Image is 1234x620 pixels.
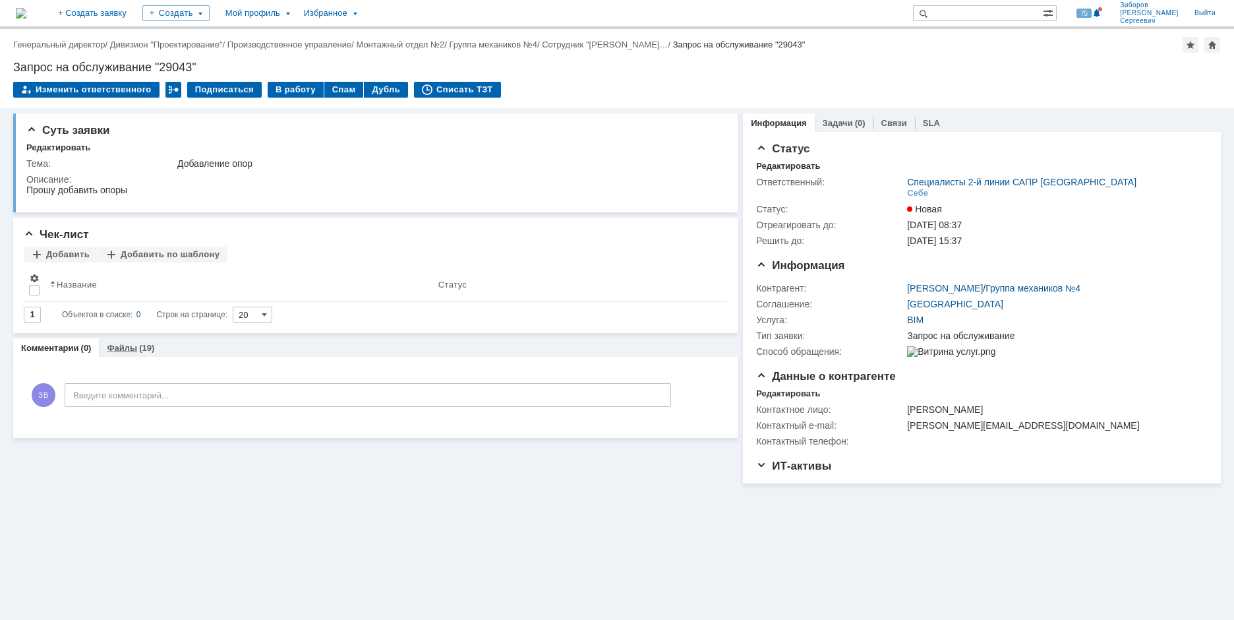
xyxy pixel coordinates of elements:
[756,142,809,155] span: Статус
[16,8,26,18] img: logo
[923,118,940,128] a: SLA
[756,370,896,383] span: Данные о контрагенте
[45,268,433,301] th: Название
[1043,6,1056,18] span: Расширенный поиск
[756,388,820,399] div: Редактировать
[756,259,844,272] span: Информация
[756,404,904,415] div: Контактное лицо:
[907,330,1200,341] div: Запрос на обслуживание
[26,174,720,185] div: Описание:
[29,273,40,284] span: Настройки
[110,40,223,49] a: Дивизион "Проектирование"
[881,118,907,128] a: Связи
[756,315,904,325] div: Услуга:
[907,420,1200,431] div: [PERSON_NAME][EMAIL_ADDRESS][DOMAIN_NAME]
[1204,37,1220,53] div: Сделать домашней страницей
[165,82,181,98] div: Работа с массовостью
[24,228,89,241] span: Чек-лист
[907,188,928,199] div: Себе
[1120,9,1179,17] span: [PERSON_NAME]
[449,40,542,49] div: /
[21,343,79,353] a: Комментарии
[907,235,962,246] span: [DATE] 15:37
[177,158,718,169] div: Добавление опор
[907,315,924,325] a: BIM
[756,220,904,230] div: Отреагировать до:
[1120,1,1179,9] span: Зиборов
[16,8,26,18] a: Перейти на домашнюю страницу
[673,40,806,49] div: Запрос на обслуживание "29043"
[433,268,717,301] th: Статус
[907,283,1080,294] div: /
[110,40,227,49] div: /
[13,40,105,49] a: Генеральный директор
[823,118,853,128] a: Задачи
[62,310,132,319] span: Объектов в списке:
[1076,9,1092,18] span: 75
[449,40,537,49] a: Группа механиков №4
[756,235,904,246] div: Решить до:
[13,40,110,49] div: /
[985,283,1080,294] a: Группа механиков №4
[136,307,141,323] div: 0
[13,61,1221,74] div: Запрос на обслуживание "29043"
[855,118,866,128] div: (0)
[26,142,90,153] div: Редактировать
[1120,17,1179,25] span: Сергеевич
[907,299,1003,309] a: [GEOGRAPHIC_DATA]
[756,436,904,447] div: Контактный телефон:
[756,330,904,341] div: Тип заявки:
[907,283,983,294] a: [PERSON_NAME]
[107,343,137,353] a: Файлы
[438,280,467,290] div: Статус
[356,40,449,49] div: /
[907,404,1200,415] div: [PERSON_NAME]
[907,220,962,230] span: [DATE] 08:37
[227,40,351,49] a: Производственное управление
[756,346,904,357] div: Способ обращения:
[26,124,109,137] span: Суть заявки
[756,283,904,294] div: Контрагент:
[756,177,904,187] div: Ответственный:
[751,118,806,128] a: Информация
[142,5,210,21] div: Создать
[907,204,942,214] span: Новая
[907,346,995,357] img: Витрина услуг.png
[756,161,820,171] div: Редактировать
[356,40,444,49] a: Монтажный отдел №2
[756,460,831,472] span: ИТ-активы
[542,40,668,49] a: Сотрудник "[PERSON_NAME]…
[756,204,904,214] div: Статус:
[907,177,1136,187] a: Специалисты 2-й линии САПР [GEOGRAPHIC_DATA]
[81,343,92,353] div: (0)
[139,343,154,353] div: (19)
[756,299,904,309] div: Соглашение:
[62,307,227,323] i: Строк на странице:
[32,383,55,407] span: ЗВ
[1183,37,1198,53] div: Добавить в избранное
[227,40,357,49] div: /
[26,158,175,169] div: Тема:
[542,40,673,49] div: /
[756,420,904,431] div: Контактный e-mail:
[57,280,97,290] div: Название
